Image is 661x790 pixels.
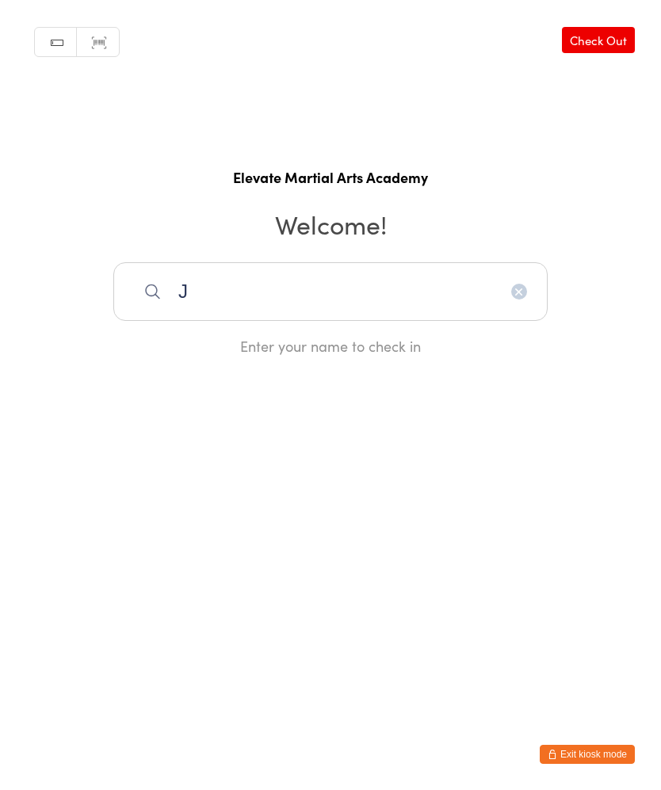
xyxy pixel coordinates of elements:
[16,206,645,242] h2: Welcome!
[113,262,548,321] input: Search
[16,167,645,187] h1: Elevate Martial Arts Academy
[540,745,635,764] button: Exit kiosk mode
[113,336,548,356] div: Enter your name to check in
[562,27,635,53] a: Check Out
